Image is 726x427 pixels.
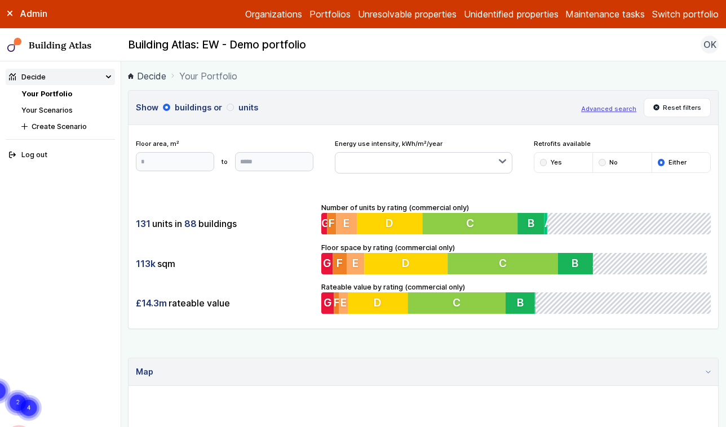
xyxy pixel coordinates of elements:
[136,217,150,230] span: 131
[323,256,331,270] span: G
[365,253,449,274] button: D
[347,253,365,274] button: E
[136,101,574,114] h3: Show
[136,292,314,314] div: rateable value
[581,104,636,113] button: Advanced search
[343,217,349,230] span: E
[321,213,327,234] button: G
[321,282,711,314] div: Rateable value by rating (commercial only)
[358,7,457,21] a: Unresolvable properties
[136,297,167,309] span: £14.3m
[544,217,552,230] span: A
[6,147,115,163] button: Log out
[136,257,156,270] span: 113k
[517,213,544,234] button: B
[321,292,334,314] button: G
[403,256,411,270] span: D
[560,253,595,274] button: B
[335,139,512,174] div: Energy use intensity, kWh/m²/year
[453,296,461,310] span: C
[129,358,718,386] summary: Map
[506,292,535,314] button: B
[9,72,46,82] div: Decide
[6,69,115,85] summary: Decide
[357,213,422,234] button: D
[339,292,348,314] button: E
[329,217,335,230] span: F
[128,69,166,83] a: Decide
[422,213,517,234] button: C
[534,139,711,148] span: Retrofits available
[535,296,542,310] span: A
[517,296,524,310] span: B
[136,139,313,171] div: Floor area, m²
[644,98,711,117] button: Reset filters
[309,7,351,21] a: Portfolios
[464,7,559,21] a: Unidentified properties
[574,256,581,270] span: B
[136,213,314,234] div: units in buildings
[348,292,408,314] button: D
[565,7,645,21] a: Maintenance tasks
[21,106,73,114] a: Your Scenarios
[449,253,560,274] button: C
[327,213,337,234] button: F
[321,217,330,230] span: G
[703,38,716,51] span: OK
[353,256,359,270] span: E
[21,90,72,98] a: Your Portfolio
[386,217,393,230] span: D
[340,296,347,310] span: E
[334,292,339,314] button: F
[466,217,474,230] span: C
[337,256,343,270] span: F
[128,38,306,52] h2: Building Atlas: EW - Demo portfolio
[701,35,719,54] button: OK
[184,217,197,230] span: 88
[136,253,314,274] div: sqm
[324,296,332,310] span: G
[321,253,333,274] button: G
[7,38,22,52] img: main-0bbd2752.svg
[245,7,302,21] a: Organizations
[136,152,313,171] form: to
[374,296,382,310] span: D
[528,217,534,230] span: B
[18,118,115,135] button: Create Scenario
[179,69,237,83] span: Your Portfolio
[544,213,547,234] button: A
[595,256,603,270] span: A
[501,256,508,270] span: C
[333,253,347,274] button: F
[408,292,506,314] button: C
[652,7,719,21] button: Switch portfolio
[321,202,711,235] div: Number of units by rating (commercial only)
[321,242,711,275] div: Floor space by rating (commercial only)
[336,213,357,234] button: E
[334,296,340,310] span: F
